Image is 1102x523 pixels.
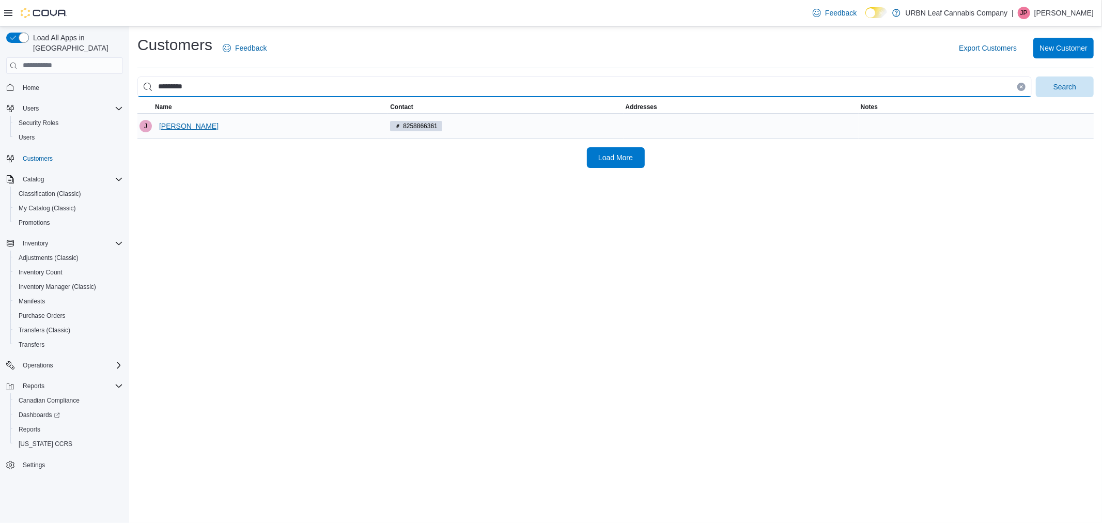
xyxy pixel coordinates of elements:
[23,84,39,92] span: Home
[23,361,53,370] span: Operations
[19,380,49,392] button: Reports
[10,422,127,437] button: Reports
[19,173,123,186] span: Catalog
[14,281,123,293] span: Inventory Manager (Classic)
[155,103,172,111] span: Name
[14,324,74,336] a: Transfers (Classic)
[1017,83,1026,91] button: Clear input
[1033,38,1094,58] button: New Customer
[219,38,271,58] a: Feedback
[10,437,127,451] button: [US_STATE] CCRS
[2,80,127,95] button: Home
[955,38,1021,58] button: Export Customers
[14,281,100,293] a: Inventory Manager (Classic)
[14,438,123,450] span: Washington CCRS
[19,152,123,165] span: Customers
[19,359,123,372] span: Operations
[10,280,127,294] button: Inventory Manager (Classic)
[14,394,123,407] span: Canadian Compliance
[10,187,127,201] button: Classification (Classic)
[19,425,40,434] span: Reports
[1012,7,1014,19] p: |
[10,294,127,309] button: Manifests
[19,204,76,212] span: My Catalog (Classic)
[139,120,152,132] div: Joey
[626,103,657,111] span: Addresses
[19,341,44,349] span: Transfers
[14,394,84,407] a: Canadian Compliance
[1018,7,1030,19] div: Jess Pettitt
[23,382,44,390] span: Reports
[14,266,67,279] a: Inventory Count
[14,131,123,144] span: Users
[159,121,219,131] span: [PERSON_NAME]
[155,116,223,136] button: [PERSON_NAME]
[2,172,127,187] button: Catalog
[19,119,58,127] span: Security Roles
[19,459,49,471] a: Settings
[137,35,212,55] h1: Customers
[19,297,45,305] span: Manifests
[865,7,887,18] input: Dark Mode
[14,339,123,351] span: Transfers
[19,102,123,115] span: Users
[14,188,85,200] a: Classification (Classic)
[14,409,64,421] a: Dashboards
[959,43,1017,53] span: Export Customers
[14,423,44,436] a: Reports
[10,323,127,337] button: Transfers (Classic)
[14,202,80,214] a: My Catalog (Classic)
[10,408,127,422] a: Dashboards
[14,409,123,421] span: Dashboards
[2,457,127,472] button: Settings
[6,76,123,500] nav: Complex example
[19,254,79,262] span: Adjustments (Classic)
[19,359,57,372] button: Operations
[19,283,96,291] span: Inventory Manager (Classic)
[14,339,49,351] a: Transfers
[10,337,127,352] button: Transfers
[14,217,123,229] span: Promotions
[2,379,127,393] button: Reports
[10,216,127,230] button: Promotions
[19,312,66,320] span: Purchase Orders
[14,310,70,322] a: Purchase Orders
[390,121,442,131] span: 8258866361
[403,121,438,131] span: 8258866361
[19,326,70,334] span: Transfers (Classic)
[809,3,861,23] a: Feedback
[19,237,123,250] span: Inventory
[23,461,45,469] span: Settings
[10,201,127,216] button: My Catalog (Classic)
[19,440,72,448] span: [US_STATE] CCRS
[10,393,127,408] button: Canadian Compliance
[29,33,123,53] span: Load All Apps in [GEOGRAPHIC_DATA]
[19,152,57,165] a: Customers
[23,175,44,183] span: Catalog
[2,236,127,251] button: Inventory
[1036,76,1094,97] button: Search
[14,310,123,322] span: Purchase Orders
[19,190,81,198] span: Classification (Classic)
[235,43,267,53] span: Feedback
[19,219,50,227] span: Promotions
[587,147,645,168] button: Load More
[1053,82,1076,92] span: Search
[1039,43,1088,53] span: New Customer
[144,120,147,132] span: J
[21,8,67,18] img: Cova
[23,239,48,248] span: Inventory
[14,188,123,200] span: Classification (Classic)
[390,103,413,111] span: Contact
[19,102,43,115] button: Users
[10,251,127,265] button: Adjustments (Classic)
[14,252,83,264] a: Adjustments (Classic)
[2,358,127,373] button: Operations
[14,438,76,450] a: [US_STATE] CCRS
[14,117,123,129] span: Security Roles
[19,411,60,419] span: Dashboards
[10,130,127,145] button: Users
[2,151,127,166] button: Customers
[14,131,39,144] a: Users
[10,116,127,130] button: Security Roles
